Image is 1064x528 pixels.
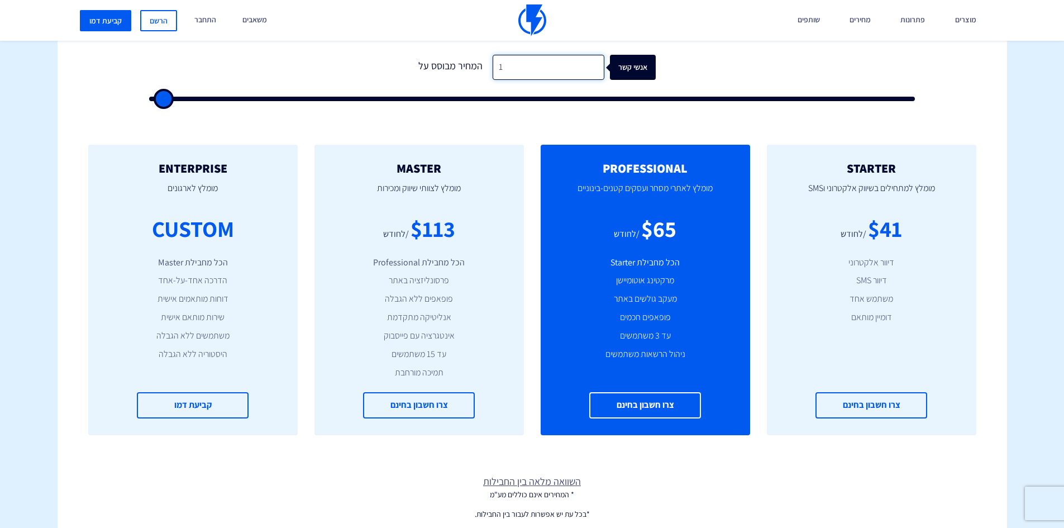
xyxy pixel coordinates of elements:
li: ניהול הרשאות משתמשים [557,348,733,361]
li: משתמשים ללא הגבלה [105,330,281,343]
h2: MASTER [331,161,507,175]
div: אנשי קשר [616,55,661,80]
li: דומיין מותאם [784,311,960,324]
p: מומלץ לצוותי שיווק ומכירות [331,175,507,213]
li: פופאפים ללא הגבלה [331,293,507,306]
p: מומלץ למתחילים בשיווק אלקטרוני וSMS [784,175,960,213]
p: * המחירים אינם כוללים מע"מ [58,489,1007,500]
li: משתמש אחד [784,293,960,306]
div: /לחודש [841,228,866,241]
li: אינטגרציה עם פייסבוק [331,330,507,343]
li: דיוור אלקטרוני [784,256,960,269]
p: מומלץ לארגונים [105,175,281,213]
h2: ENTERPRISE [105,161,281,175]
li: דיוור SMS [784,274,960,287]
a: הרשם [140,10,177,31]
li: עד 3 משתמשים [557,330,733,343]
li: אנליטיקה מתקדמת [331,311,507,324]
li: שירות מותאם אישית [105,311,281,324]
li: דוחות מותאמים אישית [105,293,281,306]
h2: STARTER [784,161,960,175]
div: /לחודש [614,228,640,241]
p: מומלץ לאתרי מסחר ועסקים קטנים-בינוניים [557,175,733,213]
li: עד 15 משתמשים [331,348,507,361]
div: המחיר מבוסס על [409,55,493,80]
div: $41 [868,213,902,245]
h2: PROFESSIONAL [557,161,733,175]
a: צרו חשבון בחינם [815,392,927,418]
div: $113 [411,213,455,245]
a: צרו חשבון בחינם [589,392,701,418]
div: $65 [641,213,676,245]
li: הדרכה אחד-על-אחד [105,274,281,287]
li: היסטוריה ללא הגבלה [105,348,281,361]
li: מרקטינג אוטומיישן [557,274,733,287]
li: הכל מחבילת Master [105,256,281,269]
li: פרסונליזציה באתר [331,274,507,287]
li: פופאפים חכמים [557,311,733,324]
li: מעקב גולשים באתר [557,293,733,306]
a: צרו חשבון בחינם [363,392,475,418]
li: הכל מחבילת Professional [331,256,507,269]
a: קביעת דמו [137,392,249,418]
li: הכל מחבילת Starter [557,256,733,269]
div: CUSTOM [152,213,234,245]
p: *בכל עת יש אפשרות לעבור בין החבילות. [58,508,1007,520]
a: קביעת דמו [80,10,131,31]
a: השוואה מלאה בין החבילות [58,474,1007,489]
li: תמיכה מורחבת [331,367,507,379]
div: /לחודש [383,228,409,241]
